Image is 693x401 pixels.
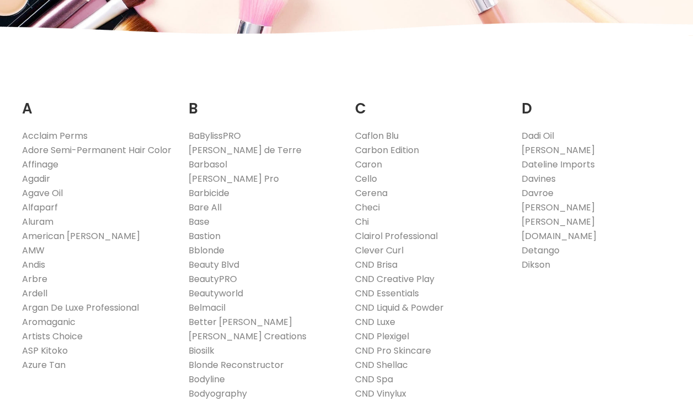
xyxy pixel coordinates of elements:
[355,373,393,386] a: CND Spa
[355,129,399,142] a: Caflon Blu
[22,330,83,343] a: Artists Choice
[355,344,431,357] a: CND Pro Skincare
[22,144,171,156] a: Adore Semi-Permanent Hair Color
[22,230,140,242] a: American [PERSON_NAME]
[22,215,53,228] a: Aluram
[355,144,419,156] a: Carbon Edition
[355,187,388,199] a: Cerena
[189,373,225,386] a: Bodyline
[189,172,279,185] a: [PERSON_NAME] Pro
[189,201,222,214] a: Bare All
[22,273,47,285] a: Arbre
[189,287,243,300] a: Beautyworld
[189,273,237,285] a: BeautyPRO
[355,158,382,171] a: Caron
[189,158,227,171] a: Barbasol
[189,187,229,199] a: Barbicide
[22,201,58,214] a: Alfaparf
[189,330,307,343] a: [PERSON_NAME] Creations
[521,172,555,185] a: Davines
[22,158,58,171] a: Affinage
[189,344,214,357] a: Biosilk
[521,215,594,228] a: [PERSON_NAME]
[521,244,559,257] a: Detango
[521,158,594,171] a: Dateline Imports
[355,301,444,314] a: CND Liquid & Powder
[22,172,50,185] a: Agadir
[355,83,505,120] h2: C
[189,83,339,120] h2: B
[189,144,302,156] a: [PERSON_NAME] de Terre
[355,244,404,257] a: Clever Curl
[355,287,419,300] a: CND Essentials
[521,201,594,214] a: [PERSON_NAME]
[189,230,221,242] a: Bastion
[521,187,553,199] a: Davroe
[355,172,377,185] a: Cello
[22,359,66,371] a: Azure Tan
[521,83,671,120] h2: D
[22,287,47,300] a: Ardell
[189,301,225,314] a: Belmacil
[355,258,397,271] a: CND Brisa
[521,230,596,242] a: [DOMAIN_NAME]
[22,301,139,314] a: Argan De Luxe Professional
[355,230,438,242] a: Clairol Professional
[355,201,380,214] a: Checi
[189,215,209,228] a: Base
[189,244,224,257] a: Bblonde
[189,387,247,400] a: Bodyography
[355,273,434,285] a: CND Creative Play
[355,215,369,228] a: Chi
[521,129,554,142] a: Dadi Oil
[189,258,239,271] a: Beauty Blvd
[22,129,88,142] a: Acclaim Perms
[22,316,76,328] a: Aromaganic
[189,129,241,142] a: BaBylissPRO
[22,187,63,199] a: Agave Oil
[521,144,594,156] a: [PERSON_NAME]
[189,316,292,328] a: Better [PERSON_NAME]
[22,83,172,120] h2: A
[355,316,395,328] a: CND Luxe
[355,387,406,400] a: CND Vinylux
[189,359,284,371] a: Blonde Reconstructor
[355,359,408,371] a: CND Shellac
[22,344,68,357] a: ASP Kitoko
[521,258,550,271] a: Dikson
[22,244,45,257] a: AMW
[22,258,45,271] a: Andis
[355,330,409,343] a: CND Plexigel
